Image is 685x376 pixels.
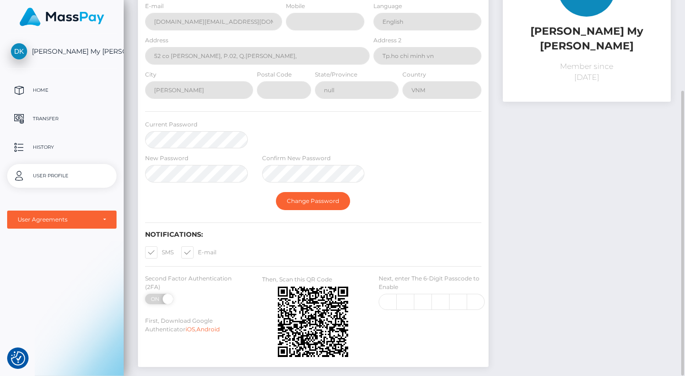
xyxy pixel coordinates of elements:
[11,351,25,366] button: Consent Preferences
[7,107,117,131] a: Transfer
[145,36,168,45] label: Address
[11,112,113,126] p: Transfer
[20,8,104,26] img: MassPay
[257,70,292,79] label: Postal Code
[262,154,331,163] label: Confirm New Password
[286,2,305,10] label: Mobile
[402,70,426,79] label: Country
[373,36,401,45] label: Address 2
[7,211,117,229] button: User Agreements
[145,246,174,259] label: SMS
[145,317,248,334] label: First, Download Google Authenticator ,
[276,192,350,210] button: Change Password
[145,70,157,79] label: City
[145,231,481,239] h6: Notifications:
[7,47,117,56] span: [PERSON_NAME] My [PERSON_NAME]
[18,216,96,223] div: User Agreements
[11,169,113,183] p: User Profile
[145,154,188,163] label: New Password
[315,70,357,79] label: State/Province
[373,2,402,10] label: Language
[7,78,117,102] a: Home
[145,120,197,129] label: Current Password
[262,275,332,284] label: Then, Scan this QR Code
[181,246,216,259] label: E-mail
[379,274,481,291] label: Next, enter The 6-Digit Passcode to Enable
[186,326,195,333] a: iOS
[510,24,664,54] h5: [PERSON_NAME] My [PERSON_NAME]
[510,61,664,84] p: Member since [DATE]
[196,326,220,333] a: Android
[145,274,248,291] label: Second Factor Authentication (2FA)
[144,294,168,304] span: ON
[7,135,117,159] a: History
[11,83,113,97] p: Home
[11,351,25,366] img: Revisit consent button
[11,140,113,154] p: History
[7,164,117,188] a: User Profile
[145,2,164,10] label: E-mail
